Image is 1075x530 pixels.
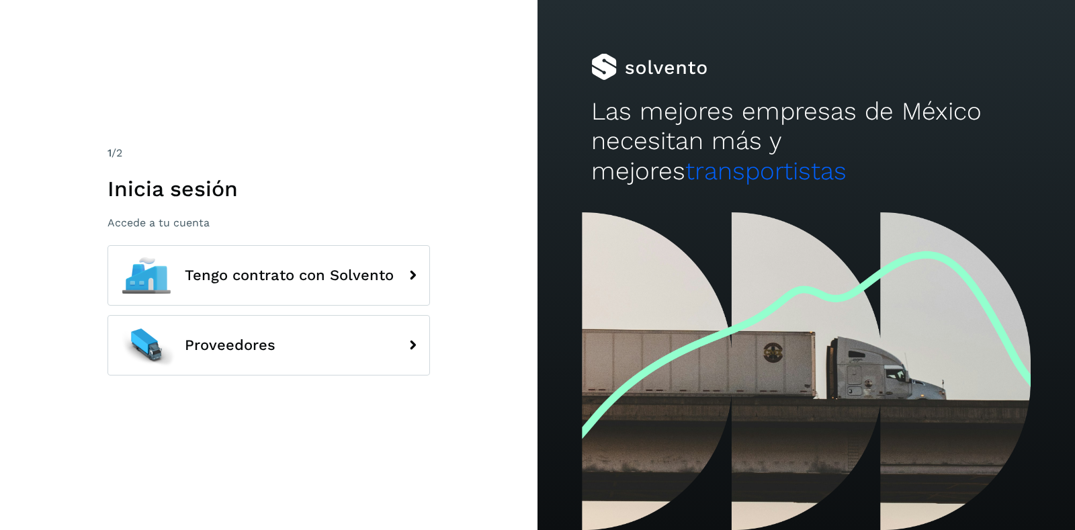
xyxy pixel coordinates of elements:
h1: Inicia sesión [107,176,430,202]
span: 1 [107,146,112,159]
button: Tengo contrato con Solvento [107,245,430,306]
span: Proveedores [185,337,275,353]
h2: Las mejores empresas de México necesitan más y mejores [591,97,1021,186]
div: /2 [107,145,430,161]
button: Proveedores [107,315,430,376]
p: Accede a tu cuenta [107,216,430,229]
span: transportistas [685,157,847,185]
span: Tengo contrato con Solvento [185,267,394,283]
